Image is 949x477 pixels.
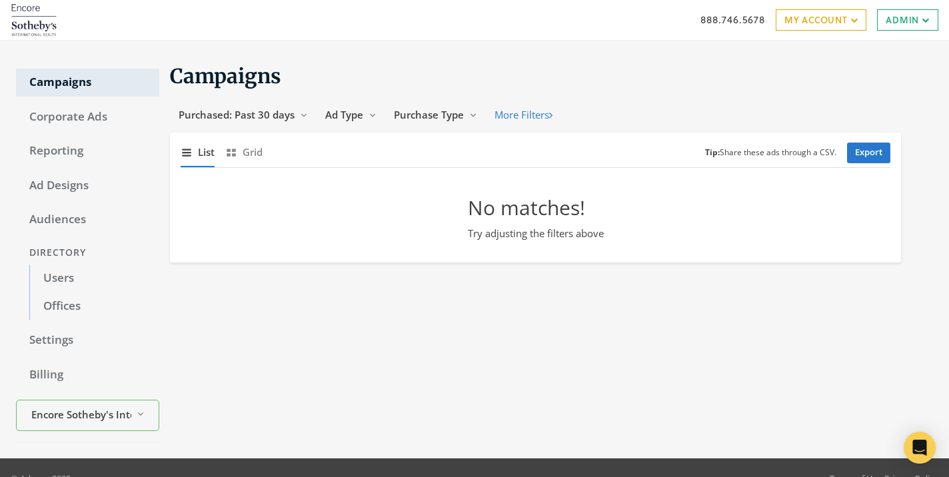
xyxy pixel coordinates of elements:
button: Purchase Type [385,103,486,127]
a: Audiences [16,206,159,234]
button: More Filters [486,103,561,127]
a: Campaigns [16,69,159,97]
span: Ad Type [325,108,363,121]
b: Tip: [705,147,720,158]
span: Grid [243,145,263,160]
span: Campaigns [170,63,281,89]
button: Grid [225,138,263,167]
span: Purchase Type [394,108,464,121]
button: Ad Type [317,103,385,127]
a: Reporting [16,137,159,165]
span: List [198,145,215,160]
small: Share these ads through a CSV. [705,147,836,159]
span: Encore Sotheby's International Realty [31,407,131,422]
div: Directory [16,240,159,265]
a: Admin [877,9,938,31]
a: Users [29,264,159,292]
button: Purchased: Past 30 days [170,103,317,127]
a: Export [847,143,890,163]
a: 888.746.5678 [700,13,765,27]
a: Settings [16,326,159,354]
button: List [181,138,215,167]
a: Corporate Ads [16,103,159,131]
button: Encore Sotheby's International Realty [16,400,159,431]
p: Try adjusting the filters above [468,226,604,241]
a: Ad Designs [16,172,159,200]
a: My Account [776,9,866,31]
div: Open Intercom Messenger [904,432,936,464]
span: Purchased: Past 30 days [179,108,295,121]
img: Adwerx [11,3,57,37]
h2: No matches! [468,195,604,221]
a: Offices [29,292,159,320]
a: Billing [16,361,159,389]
